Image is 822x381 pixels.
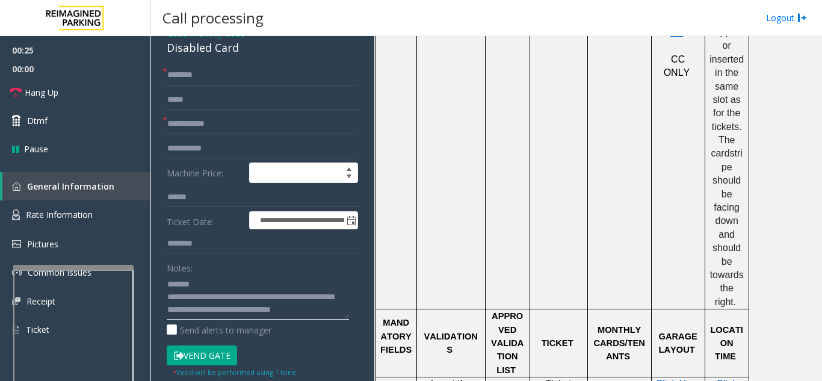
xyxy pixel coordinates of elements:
span: Decrease value [341,173,357,182]
img: 'icon' [12,324,20,335]
small: Vend will be performed using 1 tone [173,368,296,377]
span: LOCATION TIME [710,325,743,362]
label: Send alerts to manager [167,324,271,336]
div: Disabled Card [167,40,358,56]
span: General Information [27,181,114,192]
img: 'icon' [12,268,22,277]
span: MANDATORY FIELDS [380,318,414,355]
label: Ticket Date: [164,211,246,229]
label: Notes: [167,258,193,274]
span: TICKET [542,338,573,348]
span: VALIDATIONS [424,332,478,355]
span: Hang Up [25,86,58,99]
img: 'icon' [12,297,20,305]
span: Toggle popup [344,212,357,229]
img: 'icon' [12,182,21,191]
span: Pause [24,143,48,155]
h3: Call processing [156,3,270,33]
img: logout [797,11,807,24]
span: Pictures [27,238,58,250]
span: CC ONLY [664,54,690,78]
img: 'icon' [12,240,21,248]
a: Logout [766,11,807,24]
span: APPROVED VALIDATION LIST [491,311,524,375]
span: GARAGE LAYOUT [658,332,699,355]
a: General Information [2,172,150,200]
label: Machine Price: [164,163,246,183]
button: Vend Gate [167,345,237,366]
span: MONTHLY CARDS/TENANTS [593,325,645,362]
span: Increase value [341,163,357,173]
span: Rate Information [26,209,93,220]
img: 'icon' [12,209,20,220]
span: - [187,28,245,39]
span: Dtmf [27,114,48,127]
